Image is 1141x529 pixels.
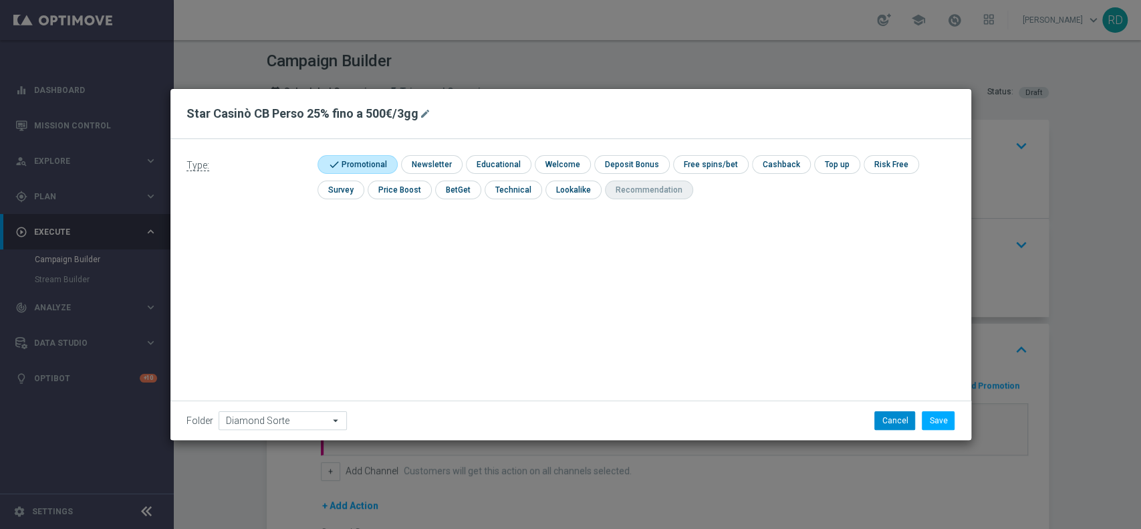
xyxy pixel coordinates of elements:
[186,415,213,427] label: Folder
[616,185,682,196] div: Recommendation
[874,411,915,430] button: Cancel
[186,160,209,171] span: Type:
[420,108,430,119] i: mode_edit
[186,106,418,122] h2: Star Casinò CB Perso 25% fino a 500€/3gg
[922,411,955,430] button: Save
[330,412,343,429] i: arrow_drop_down
[418,106,435,122] button: mode_edit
